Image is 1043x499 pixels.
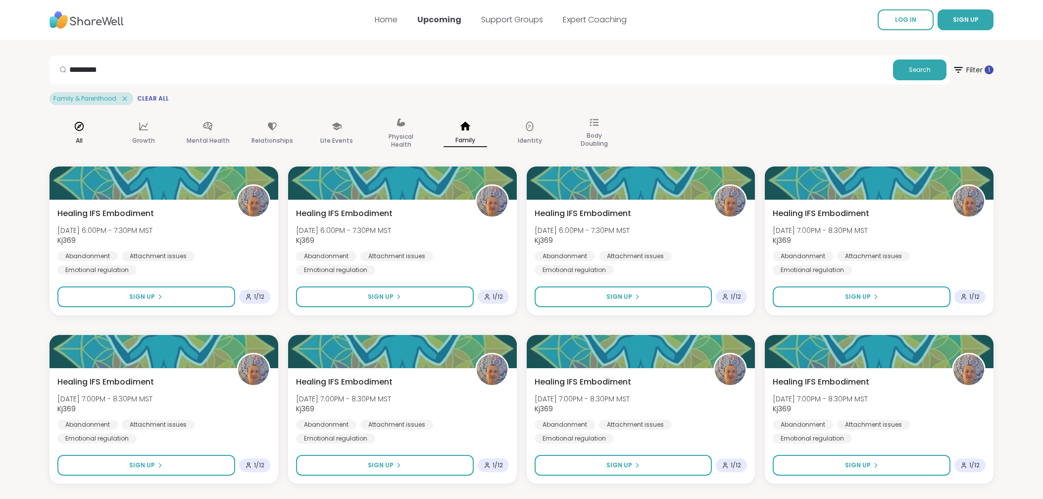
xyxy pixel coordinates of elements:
[535,376,631,388] span: Healing IFS Embodiment
[493,461,503,469] span: 1 / 12
[57,251,118,261] div: Abandonment
[417,14,461,25] a: Upcoming
[481,14,543,25] a: Support Groups
[837,420,910,430] div: Attachment issues
[296,404,314,414] b: Kj369
[773,420,833,430] div: Abandonment
[57,404,76,414] b: Kj369
[296,394,391,404] span: [DATE] 7:00PM - 8:30PM MST
[969,461,980,469] span: 1 / 12
[187,135,230,147] p: Mental Health
[251,135,293,147] p: Relationships
[238,354,269,385] img: Kj369
[952,55,993,84] button: Filter 1
[731,293,741,301] span: 1 / 12
[493,293,503,301] span: 1 / 12
[773,208,869,220] span: Healing IFS Embodiment
[50,6,124,34] img: ShareWell Nav Logo
[773,376,869,388] span: Healing IFS Embodiment
[535,420,595,430] div: Abandonment
[988,66,990,74] span: 1
[969,293,980,301] span: 1 / 12
[57,455,235,476] button: Sign Up
[57,420,118,430] div: Abandonment
[518,135,542,147] p: Identity
[444,134,487,147] p: Family
[535,251,595,261] div: Abandonment
[845,292,871,301] span: Sign Up
[606,461,632,470] span: Sign Up
[952,58,993,82] span: Filter
[773,394,868,404] span: [DATE] 7:00PM - 8:30PM MST
[893,59,946,80] button: Search
[572,130,616,150] p: Body Doubling
[238,186,269,217] img: Kj369
[773,251,833,261] div: Abandonment
[129,461,155,470] span: Sign Up
[953,186,984,217] img: Kj369
[953,15,979,24] span: SIGN UP
[368,292,394,301] span: Sign Up
[773,286,950,307] button: Sign Up
[535,286,712,307] button: Sign Up
[132,135,155,147] p: Growth
[909,65,931,74] span: Search
[122,420,195,430] div: Attachment issues
[773,265,852,275] div: Emotional regulation
[535,225,630,235] span: [DATE] 6:00PM - 7:30PM MST
[773,404,791,414] b: Kj369
[379,131,423,151] p: Physical Health
[477,186,507,217] img: Kj369
[599,251,672,261] div: Attachment issues
[296,434,375,444] div: Emotional regulation
[535,235,553,245] b: Kj369
[57,208,154,220] span: Healing IFS Embodiment
[57,434,137,444] div: Emotional regulation
[938,9,993,30] button: SIGN UP
[129,292,155,301] span: Sign Up
[320,135,353,147] p: Life Events
[296,265,375,275] div: Emotional regulation
[296,286,474,307] button: Sign Up
[122,251,195,261] div: Attachment issues
[137,95,169,103] span: Clear All
[837,251,910,261] div: Attachment issues
[57,235,76,245] b: Kj369
[535,265,614,275] div: Emotional regulation
[773,455,950,476] button: Sign Up
[953,354,984,385] img: Kj369
[360,420,433,430] div: Attachment issues
[773,225,868,235] span: [DATE] 7:00PM - 8:30PM MST
[368,461,394,470] span: Sign Up
[563,14,627,25] a: Expert Coaching
[535,394,630,404] span: [DATE] 7:00PM - 8:30PM MST
[57,286,235,307] button: Sign Up
[296,376,393,388] span: Healing IFS Embodiment
[296,235,314,245] b: Kj369
[360,251,433,261] div: Attachment issues
[606,292,632,301] span: Sign Up
[57,376,154,388] span: Healing IFS Embodiment
[296,455,474,476] button: Sign Up
[773,235,791,245] b: Kj369
[57,394,152,404] span: [DATE] 7:00PM - 8:30PM MST
[715,186,745,217] img: Kj369
[296,208,393,220] span: Healing IFS Embodiment
[57,225,152,235] span: [DATE] 6:00PM - 7:30PM MST
[773,434,852,444] div: Emotional regulation
[535,455,712,476] button: Sign Up
[76,135,83,147] p: All
[895,15,916,24] span: LOG IN
[296,251,356,261] div: Abandonment
[878,9,934,30] a: LOG IN
[845,461,871,470] span: Sign Up
[254,461,264,469] span: 1 / 12
[477,354,507,385] img: Kj369
[731,461,741,469] span: 1 / 12
[254,293,264,301] span: 1 / 12
[57,265,137,275] div: Emotional regulation
[535,208,631,220] span: Healing IFS Embodiment
[535,404,553,414] b: Kj369
[715,354,745,385] img: Kj369
[296,420,356,430] div: Abandonment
